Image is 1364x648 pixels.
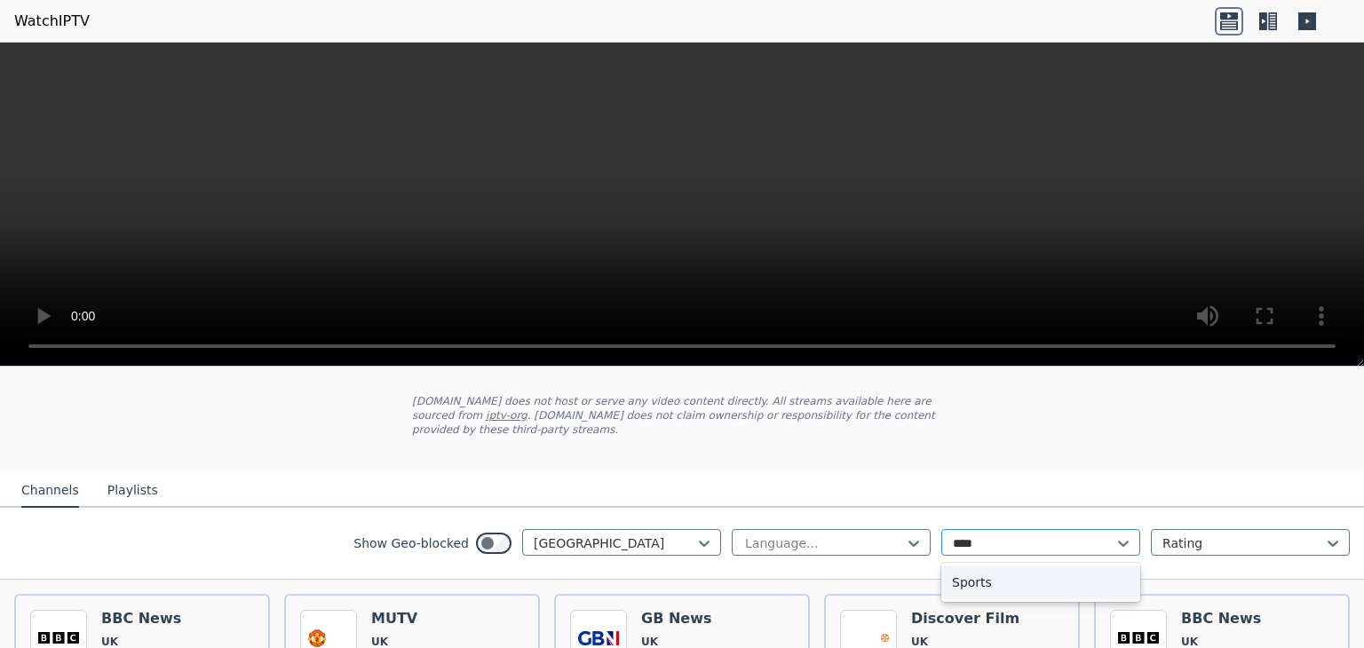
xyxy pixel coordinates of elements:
[641,610,719,628] h6: GB News
[14,11,90,32] a: WatchIPTV
[911,610,1019,628] h6: Discover Film
[486,409,527,422] a: iptv-org
[21,474,79,508] button: Channels
[101,610,181,628] h6: BBC News
[353,534,469,552] label: Show Geo-blocked
[941,566,1140,598] div: Sports
[371,610,449,628] h6: MUTV
[412,394,952,437] p: [DOMAIN_NAME] does not host or serve any video content directly. All streams available here are s...
[107,474,158,508] button: Playlists
[1181,610,1261,628] h6: BBC News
